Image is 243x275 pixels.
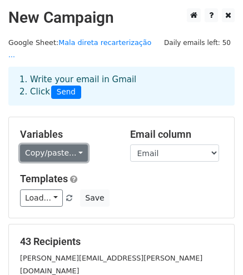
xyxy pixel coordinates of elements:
[8,38,151,59] a: Mala direta recarterização ...
[80,189,109,207] button: Save
[20,189,63,207] a: Load...
[20,254,202,275] small: [PERSON_NAME][EMAIL_ADDRESS][PERSON_NAME][DOMAIN_NAME]
[51,86,81,99] span: Send
[11,73,232,99] div: 1. Write your email in Gmail 2. Click
[20,128,113,141] h5: Variables
[8,38,151,59] small: Google Sheet:
[160,37,235,49] span: Daily emails left: 50
[20,236,223,248] h5: 43 Recipients
[20,144,88,162] a: Copy/paste...
[187,222,243,275] iframe: Chat Widget
[130,128,224,141] h5: Email column
[8,8,235,27] h2: New Campaign
[20,173,68,184] a: Templates
[160,38,235,47] a: Daily emails left: 50
[187,222,243,275] div: Widget de chat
